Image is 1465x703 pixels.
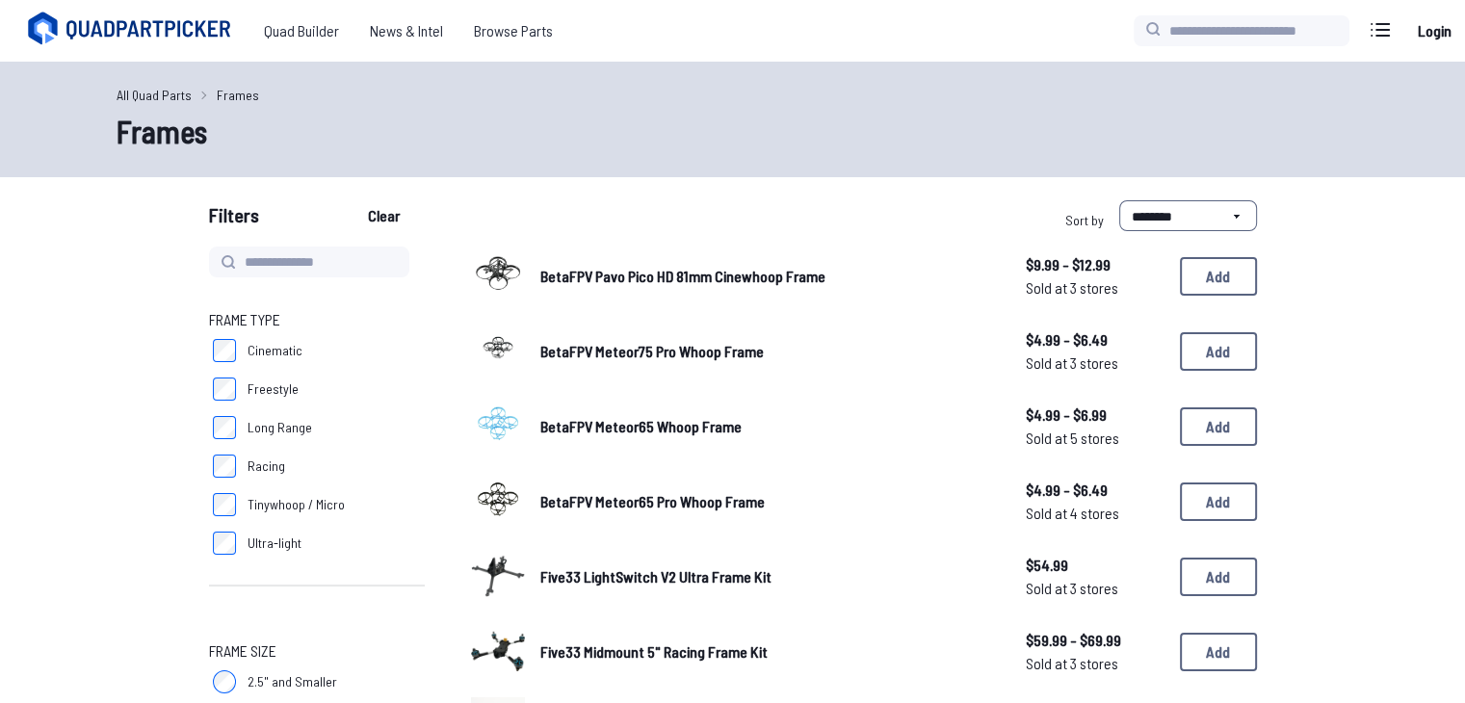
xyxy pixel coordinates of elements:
a: All Quad Parts [117,85,192,105]
input: Racing [213,455,236,478]
img: image [471,472,525,526]
button: Add [1180,257,1257,296]
input: Cinematic [213,339,236,362]
button: Add [1180,407,1257,446]
span: $54.99 [1026,554,1164,577]
img: image [471,322,525,376]
a: BetaFPV Meteor65 Whoop Frame [540,415,995,438]
img: image [471,547,525,601]
span: Five33 Midmount 5" Racing Frame Kit [540,642,768,661]
a: image [471,472,525,532]
img: image [471,397,525,451]
span: Sold at 5 stores [1026,427,1164,450]
span: $4.99 - $6.49 [1026,328,1164,351]
span: Racing [248,456,285,476]
span: BetaFPV Meteor65 Pro Whoop Frame [540,492,765,510]
span: BetaFPV Pavo Pico HD 81mm Cinewhoop Frame [540,267,825,285]
span: Five33 LightSwitch V2 Ultra Frame Kit [540,567,772,586]
span: BetaFPV Meteor75 Pro Whoop Frame [540,342,764,360]
span: Frame Type [209,308,280,331]
span: Sold at 3 stores [1026,351,1164,375]
input: Tinywhoop / Micro [213,493,236,516]
span: BetaFPV Meteor65 Whoop Frame [540,417,742,435]
span: $4.99 - $6.49 [1026,479,1164,502]
h1: Frames [117,108,1349,154]
a: image [471,397,525,456]
span: Freestyle [248,379,299,399]
a: image [471,547,525,607]
a: Five33 LightSwitch V2 Ultra Frame Kit [540,565,995,588]
a: image [471,322,525,381]
img: image [471,247,525,300]
a: Quad Builder [249,12,354,50]
button: Add [1180,633,1257,671]
span: Cinematic [248,341,302,360]
img: image [471,622,525,676]
span: Frame Size [209,639,276,663]
span: $59.99 - $69.99 [1026,629,1164,652]
a: Browse Parts [458,12,568,50]
button: Add [1180,558,1257,596]
a: BetaFPV Meteor65 Pro Whoop Frame [540,490,995,513]
a: BetaFPV Meteor75 Pro Whoop Frame [540,340,995,363]
span: Ultra-light [248,534,301,553]
span: Sort by [1065,212,1104,228]
span: Sold at 3 stores [1026,652,1164,675]
input: Freestyle [213,378,236,401]
button: Add [1180,332,1257,371]
a: Login [1411,12,1457,50]
span: Sold at 3 stores [1026,276,1164,299]
button: Clear [352,200,416,231]
span: Filters [209,200,259,239]
span: Tinywhoop / Micro [248,495,345,514]
span: Long Range [248,418,312,437]
a: Five33 Midmount 5" Racing Frame Kit [540,640,995,664]
a: BetaFPV Pavo Pico HD 81mm Cinewhoop Frame [540,265,995,288]
input: 2.5" and Smaller [213,670,236,693]
select: Sort by [1119,200,1257,231]
span: $9.99 - $12.99 [1026,253,1164,276]
span: Sold at 4 stores [1026,502,1164,525]
span: $4.99 - $6.99 [1026,404,1164,427]
button: Add [1180,482,1257,521]
span: 2.5" and Smaller [248,672,337,691]
span: Sold at 3 stores [1026,577,1164,600]
input: Ultra-light [213,532,236,555]
a: News & Intel [354,12,458,50]
a: image [471,622,525,682]
input: Long Range [213,416,236,439]
a: Frames [217,85,259,105]
a: image [471,247,525,306]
